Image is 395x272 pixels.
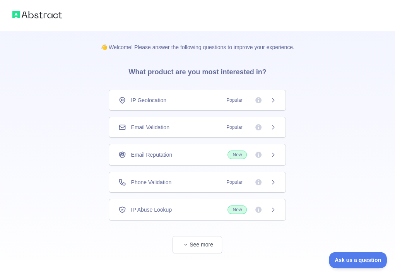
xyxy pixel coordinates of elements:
span: Email Validation [131,123,169,131]
iframe: Toggle Customer Support [329,252,387,268]
span: Popular [222,178,247,186]
span: IP Geolocation [131,96,166,104]
span: IP Abuse Lookup [131,206,172,214]
span: Popular [222,123,247,131]
h3: What product are you most interested in? [116,51,279,90]
span: New [227,205,247,214]
span: New [227,151,247,159]
span: Popular [222,96,247,104]
img: Abstract logo [12,9,62,20]
p: 👋 Welcome! Please answer the following questions to improve your experience. [88,31,307,51]
span: Email Reputation [131,151,172,159]
span: Phone Validation [131,178,171,186]
button: See more [173,236,222,253]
